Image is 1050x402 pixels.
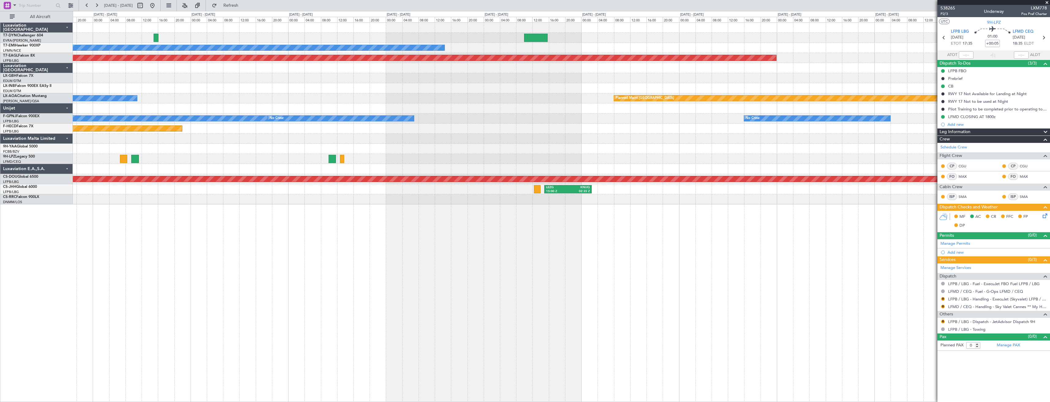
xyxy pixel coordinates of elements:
[3,129,19,134] a: LFPB/LBG
[891,17,907,22] div: 04:00
[1008,163,1018,169] div: CP
[288,17,304,22] div: 00:00
[940,184,962,191] span: Cabin Crew
[3,54,18,58] span: T7-EAGL
[337,17,353,22] div: 12:00
[948,76,962,81] div: Prebrief
[3,155,35,158] a: 9H-LPZLegacy 500
[76,17,93,22] div: 20:00
[951,41,961,47] span: ETOT
[7,12,66,22] button: All Aircraft
[1006,214,1013,220] span: FFC
[3,200,22,204] a: DNMM/LOS
[940,342,963,348] label: Planned PAX
[959,223,965,229] span: DP
[940,241,970,247] a: Manage Permits
[532,17,549,22] div: 12:00
[207,17,223,22] div: 04:00
[1021,5,1047,11] span: LXM778
[3,54,35,58] a: T7-EAGLFalcon 8X
[959,194,972,199] a: SMA
[948,84,953,89] div: CB
[3,175,17,179] span: CS-DOU
[218,3,244,8] span: Refresh
[93,17,109,22] div: 00:00
[272,17,288,22] div: 20:00
[1020,163,1033,169] a: CGU
[1013,29,1033,35] span: LFMD CEQ
[3,38,41,43] a: EVRA/[PERSON_NAME]
[500,17,516,22] div: 04:00
[630,17,646,22] div: 12:00
[3,79,21,83] a: EDLW/DTM
[94,12,117,17] div: [DATE] - [DATE]
[1013,41,1022,47] span: 18:35
[959,214,965,220] span: MF
[451,17,467,22] div: 16:00
[793,17,809,22] div: 04:00
[947,163,957,169] div: CP
[940,333,946,341] span: Pax
[3,185,37,189] a: CS-JHHGlobal 6000
[940,273,956,280] span: Dispatch
[3,159,21,164] a: LFMD/CEQ
[3,74,33,78] a: LX-GBHFalcon 7X
[997,342,1020,348] a: Manage PAX
[940,144,967,151] a: Schedule Crew
[1028,232,1037,238] span: (0/0)
[975,214,981,220] span: AC
[3,58,19,63] a: LFPB/LBG
[3,119,19,124] a: LFPB/LBG
[923,17,940,22] div: 12:00
[728,17,744,22] div: 12:00
[947,173,957,180] div: FO
[941,320,945,323] button: R
[951,35,963,41] span: [DATE]
[874,17,891,22] div: 00:00
[19,1,54,10] input: Trip Number
[3,94,47,98] a: LX-AOACitation Mustang
[948,122,1047,127] div: Add new
[984,8,1004,15] div: Underway
[940,265,971,271] a: Manage Services
[948,319,1035,324] a: LFPB / LBG - Dispatch - JetAdvisor Dispatch 9H
[948,68,966,73] div: LFPB FBO
[991,214,996,220] span: CR
[858,17,874,22] div: 20:00
[680,12,704,17] div: [DATE] - [DATE]
[948,91,1027,96] div: RWY 17 Not Available for Landing at Night
[1008,193,1018,200] div: ISP
[104,3,133,8] span: [DATE] - [DATE]
[3,99,39,103] a: [PERSON_NAME]/QSA
[809,17,825,22] div: 08:00
[3,44,15,47] span: T7-EMI
[435,17,451,22] div: 12:00
[614,17,630,22] div: 08:00
[940,152,962,159] span: Flight Crew
[3,195,16,199] span: CS-RRC
[419,17,435,22] div: 08:00
[1024,41,1034,47] span: ELDT
[940,5,955,11] span: 538265
[289,12,313,17] div: [DATE] - [DATE]
[875,12,899,17] div: [DATE] - [DATE]
[3,114,16,118] span: F-GPNJ
[321,17,337,22] div: 08:00
[3,125,33,128] a: F-HECDFalcon 7X
[1030,52,1040,58] span: ALDT
[109,17,125,22] div: 04:00
[948,296,1047,302] a: LFPB / LBG - Handling - ExecuJet (Skyvalet) LFPB / LBG
[948,250,1047,255] div: Add new
[3,114,39,118] a: F-GPNJFalcon 900EX
[941,305,945,308] button: R
[948,327,985,332] a: LFPB / LBG - Towing
[962,41,972,47] span: 17:35
[3,180,19,184] a: LFPB/LBG
[826,17,842,22] div: 12:00
[3,34,43,37] a: T7-DYNChallenger 604
[467,17,484,22] div: 20:00
[679,17,695,22] div: 00:00
[386,17,402,22] div: 00:00
[568,185,590,190] div: KNUQ
[484,17,500,22] div: 00:00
